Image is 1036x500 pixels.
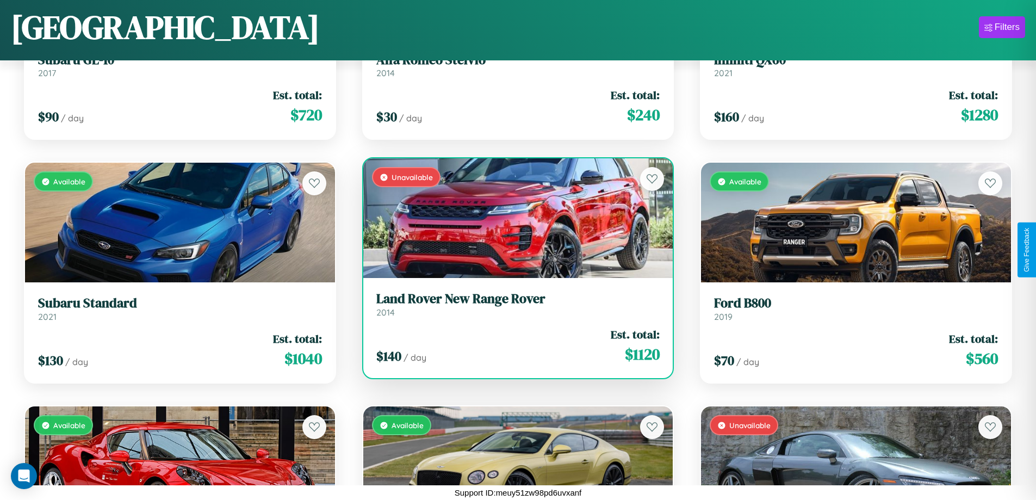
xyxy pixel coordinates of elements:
span: Est. total: [949,331,998,347]
span: 2021 [714,67,733,78]
div: Open Intercom Messenger [11,463,37,489]
span: Available [53,421,85,430]
span: $ 240 [627,104,660,126]
a: Land Rover New Range Rover2014 [376,291,660,318]
span: 2014 [376,67,395,78]
span: Est. total: [949,87,998,103]
span: $ 70 [714,351,734,369]
span: $ 130 [38,351,63,369]
span: / day [61,113,84,124]
span: 2021 [38,311,57,322]
span: $ 140 [376,347,401,365]
span: Available [729,177,761,186]
span: $ 90 [38,108,59,126]
a: Infiniti QX602021 [714,52,998,79]
span: Unavailable [729,421,771,430]
span: 2014 [376,307,395,318]
span: Est. total: [611,87,660,103]
span: / day [399,113,422,124]
h3: Land Rover New Range Rover [376,291,660,307]
span: $ 1040 [284,348,322,369]
a: Ford B8002019 [714,295,998,322]
span: $ 720 [290,104,322,126]
a: Alfa Romeo Stelvio2014 [376,52,660,79]
span: / day [65,356,88,367]
span: $ 1280 [961,104,998,126]
p: Support ID: meuy51zw98pd6uvxanf [455,485,581,500]
div: Give Feedback [1023,228,1031,272]
span: / day [736,356,759,367]
span: / day [404,352,426,363]
a: Subaru Standard2021 [38,295,322,322]
span: $ 160 [714,108,739,126]
span: Unavailable [392,172,433,182]
span: Est. total: [273,87,322,103]
span: $ 560 [966,348,998,369]
button: Filters [979,16,1025,38]
span: $ 30 [376,108,397,126]
span: Available [53,177,85,186]
span: / day [741,113,764,124]
a: Subaru GL-102017 [38,52,322,79]
span: Est. total: [273,331,322,347]
span: 2019 [714,311,733,322]
h1: [GEOGRAPHIC_DATA] [11,5,320,50]
div: Filters [995,22,1020,33]
span: Available [392,421,424,430]
span: 2017 [38,67,56,78]
h3: Subaru Standard [38,295,322,311]
span: $ 1120 [625,343,660,365]
h3: Ford B800 [714,295,998,311]
span: Est. total: [611,326,660,342]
